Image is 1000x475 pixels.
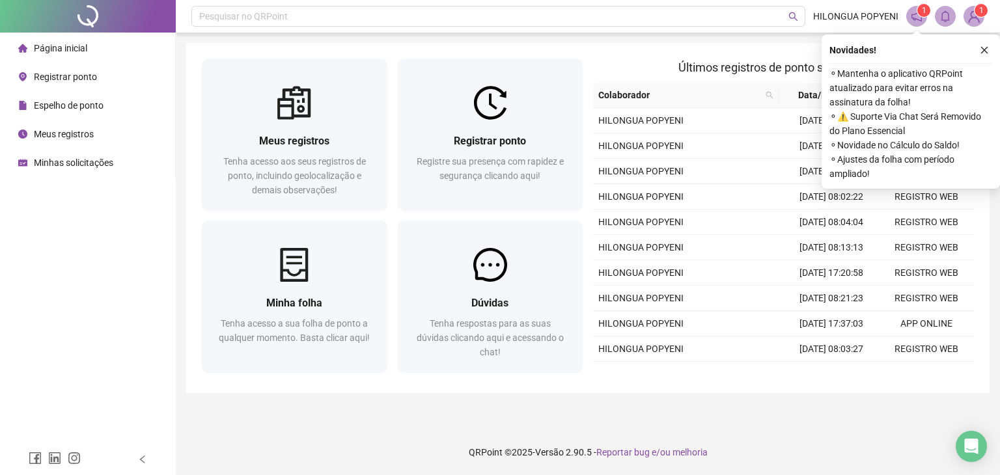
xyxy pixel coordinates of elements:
span: 1 [979,6,984,15]
span: HILONGUA POPYENI [598,318,684,329]
img: 82535 [964,7,984,26]
span: HILONGUA POPYENI [598,141,684,151]
td: REGISTRO WEB [879,336,974,362]
a: DúvidasTenha respostas para as suas dúvidas clicando aqui e acessando o chat! [398,221,583,372]
td: [DATE] 17:20:32 [784,362,879,387]
span: Página inicial [34,43,87,53]
th: Data/Hora [779,83,871,108]
span: ⚬ ⚠️ Suporte Via Chat Será Removido do Plano Essencial [829,109,992,138]
td: [DATE] 08:01:21 [784,133,879,159]
td: REGISTRO WEB [879,362,974,387]
span: Minha folha [266,297,322,309]
td: [DATE] 17:07:48 [784,159,879,184]
sup: 1 [917,4,930,17]
span: Registre sua presença com rapidez e segurança clicando aqui! [417,156,564,181]
span: search [763,85,776,105]
span: schedule [18,158,27,167]
span: Colaborador [598,88,760,102]
footer: QRPoint © 2025 - 2.90.5 - [176,429,1000,475]
td: [DATE] 08:03:27 [784,336,879,362]
span: facebook [29,452,42,465]
span: Meus registros [34,129,94,139]
span: ⚬ Ajustes da folha com período ampliado! [829,152,992,181]
td: REGISTRO WEB [879,260,974,286]
span: HILONGUA POPYENI [598,293,684,303]
span: home [18,44,27,53]
span: Últimos registros de ponto sincronizados [678,61,889,74]
span: notification [911,10,923,22]
span: HILONGUA POPYENI [813,9,898,23]
span: environment [18,72,27,81]
span: clock-circle [18,129,27,139]
span: HILONGUA POPYENI [598,242,684,252]
span: linkedin [48,452,61,465]
span: HILONGUA POPYENI [598,191,684,202]
td: REGISTRO WEB [879,286,974,311]
sup: Atualize o seu contato no menu Meus Dados [975,4,988,17]
td: [DATE] 08:02:22 [784,184,879,210]
span: Novidades ! [829,43,876,57]
span: instagram [68,452,81,465]
td: [DATE] 08:13:13 [784,235,879,260]
span: ⚬ Mantenha o aplicativo QRPoint atualizado para evitar erros na assinatura da folha! [829,66,992,109]
td: [DATE] 17:20:58 [784,260,879,286]
td: REGISTRO WEB [879,184,974,210]
span: Data/Hora [784,88,855,102]
div: Open Intercom Messenger [956,431,987,462]
span: HILONGUA POPYENI [598,344,684,354]
span: Minhas solicitações [34,157,113,168]
span: HILONGUA POPYENI [598,217,684,227]
td: REGISTRO WEB [879,235,974,260]
span: bell [939,10,951,22]
td: [DATE] 17:18:12 [784,108,879,133]
span: search [766,91,773,99]
span: Espelho de ponto [34,100,104,111]
span: HILONGUA POPYENI [598,166,684,176]
td: [DATE] 17:37:03 [784,311,879,336]
span: Tenha acesso a sua folha de ponto a qualquer momento. Basta clicar aqui! [219,318,370,343]
td: REGISTRO WEB [879,210,974,235]
span: Registrar ponto [34,72,97,82]
a: Meus registrosTenha acesso aos seus registros de ponto, incluindo geolocalização e demais observa... [202,59,387,210]
span: HILONGUA POPYENI [598,115,684,126]
span: Versão [535,447,564,457]
span: Tenha acesso aos seus registros de ponto, incluindo geolocalização e demais observações! [223,156,366,195]
span: Registrar ponto [454,135,526,147]
span: Tenha respostas para as suas dúvidas clicando aqui e acessando o chat! [417,318,564,357]
span: Meus registros [259,135,329,147]
span: file [18,101,27,110]
span: Dúvidas [471,297,508,309]
td: [DATE] 08:21:23 [784,286,879,311]
span: close [980,46,989,55]
span: left [138,455,147,464]
a: Registrar pontoRegistre sua presença com rapidez e segurança clicando aqui! [398,59,583,210]
span: Reportar bug e/ou melhoria [596,447,708,457]
a: Minha folhaTenha acesso a sua folha de ponto a qualquer momento. Basta clicar aqui! [202,221,387,372]
span: 1 [922,6,926,15]
span: HILONGUA POPYENI [598,267,684,278]
span: search [788,12,798,21]
td: [DATE] 08:04:04 [784,210,879,235]
td: APP ONLINE [879,311,974,336]
span: ⚬ Novidade no Cálculo do Saldo! [829,138,992,152]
